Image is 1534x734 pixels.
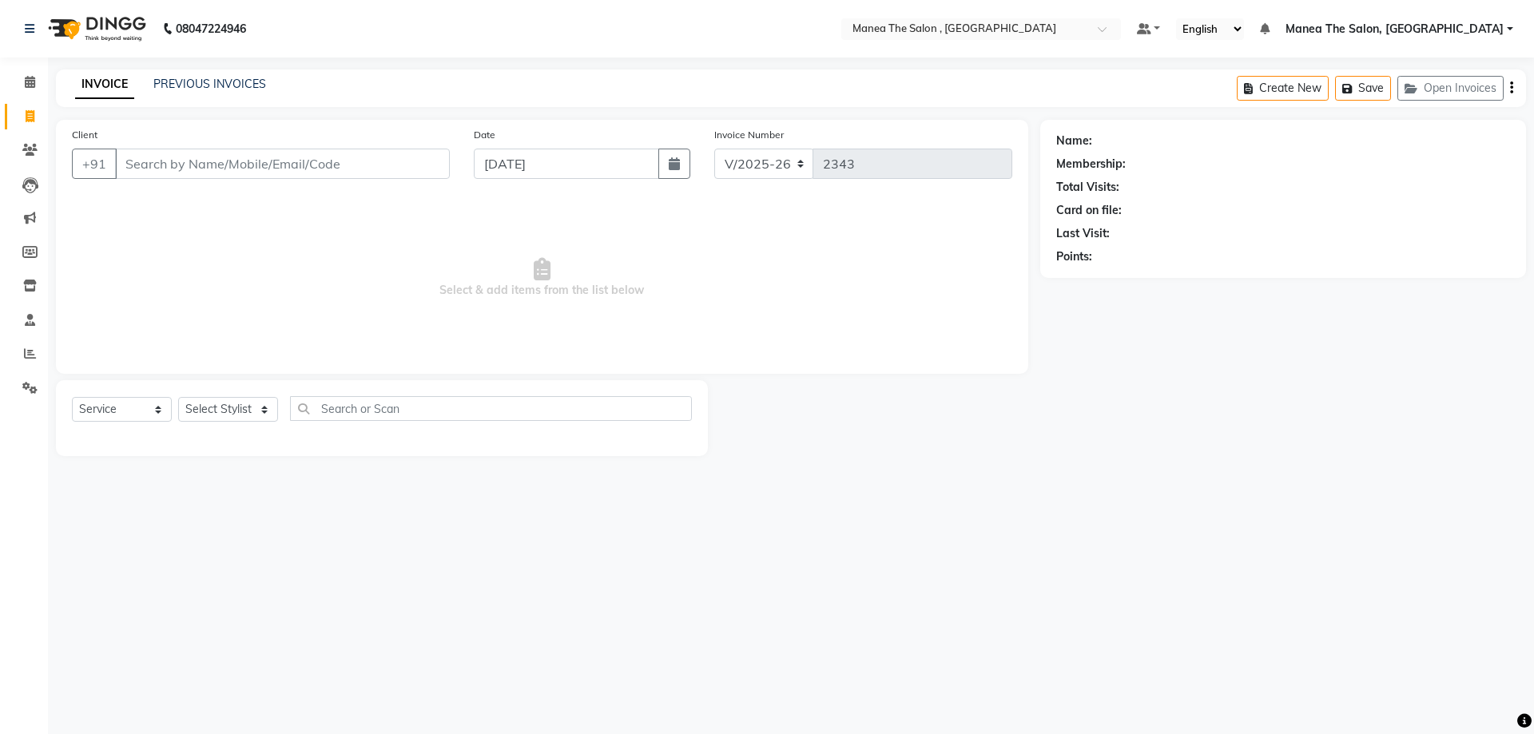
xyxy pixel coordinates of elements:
button: Create New [1237,76,1329,101]
input: Search or Scan [290,396,692,421]
div: Points: [1056,248,1092,265]
div: Name: [1056,133,1092,149]
div: Membership: [1056,156,1126,173]
a: PREVIOUS INVOICES [153,77,266,91]
label: Client [72,128,97,142]
span: Manea The Salon, [GEOGRAPHIC_DATA] [1286,21,1504,38]
label: Date [474,128,495,142]
a: INVOICE [75,70,134,99]
button: Save [1335,76,1391,101]
label: Invoice Number [714,128,784,142]
div: Total Visits: [1056,179,1119,196]
button: Open Invoices [1397,76,1504,101]
img: logo [41,6,150,51]
b: 08047224946 [176,6,246,51]
input: Search by Name/Mobile/Email/Code [115,149,450,179]
div: Last Visit: [1056,225,1110,242]
span: Select & add items from the list below [72,198,1012,358]
div: Card on file: [1056,202,1122,219]
button: +91 [72,149,117,179]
